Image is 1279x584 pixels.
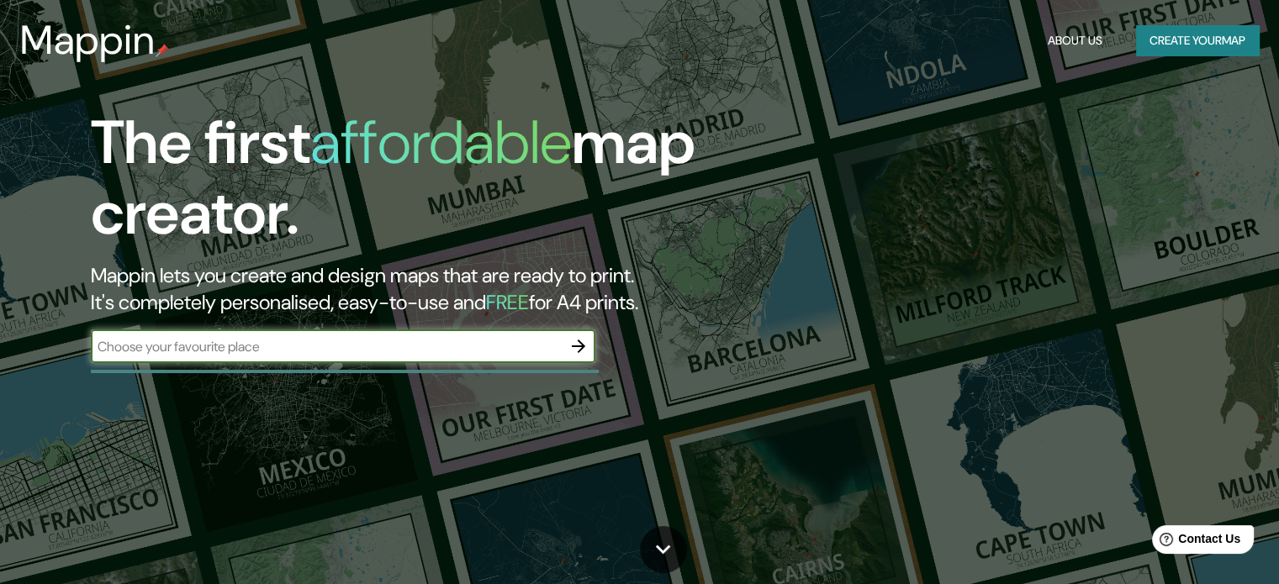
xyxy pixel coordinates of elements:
iframe: Help widget launcher [1129,518,1261,566]
input: Choose your favourite place [91,337,562,356]
h2: Mappin lets you create and design maps that are ready to print. It's completely personalised, eas... [91,262,731,316]
h1: The first map creator. [91,108,731,262]
button: Create yourmap [1136,25,1259,56]
h5: FREE [486,289,529,315]
button: About Us [1041,25,1109,56]
img: mappin-pin [156,44,169,57]
h3: Mappin [20,17,156,64]
h1: affordable [310,103,572,182]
